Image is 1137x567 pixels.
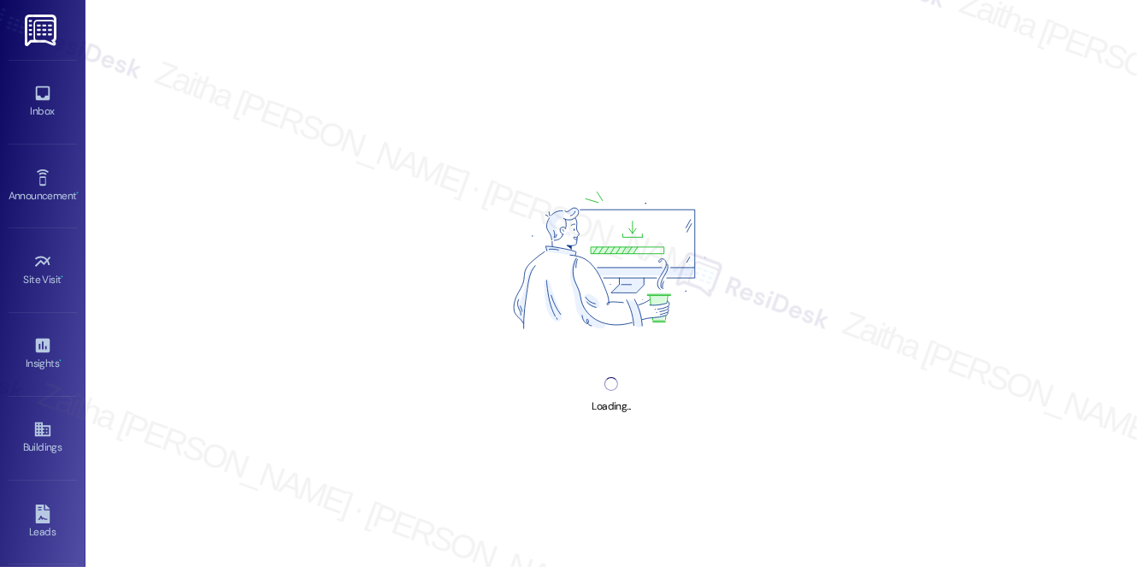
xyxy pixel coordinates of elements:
img: ResiDesk Logo [25,15,60,46]
a: Insights • [9,331,77,377]
a: Inbox [9,79,77,125]
a: Leads [9,499,77,546]
div: Loading... [592,398,630,416]
a: Buildings [9,415,77,461]
span: • [62,271,64,283]
span: • [76,187,79,199]
span: • [59,355,62,367]
a: Site Visit • [9,247,77,293]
